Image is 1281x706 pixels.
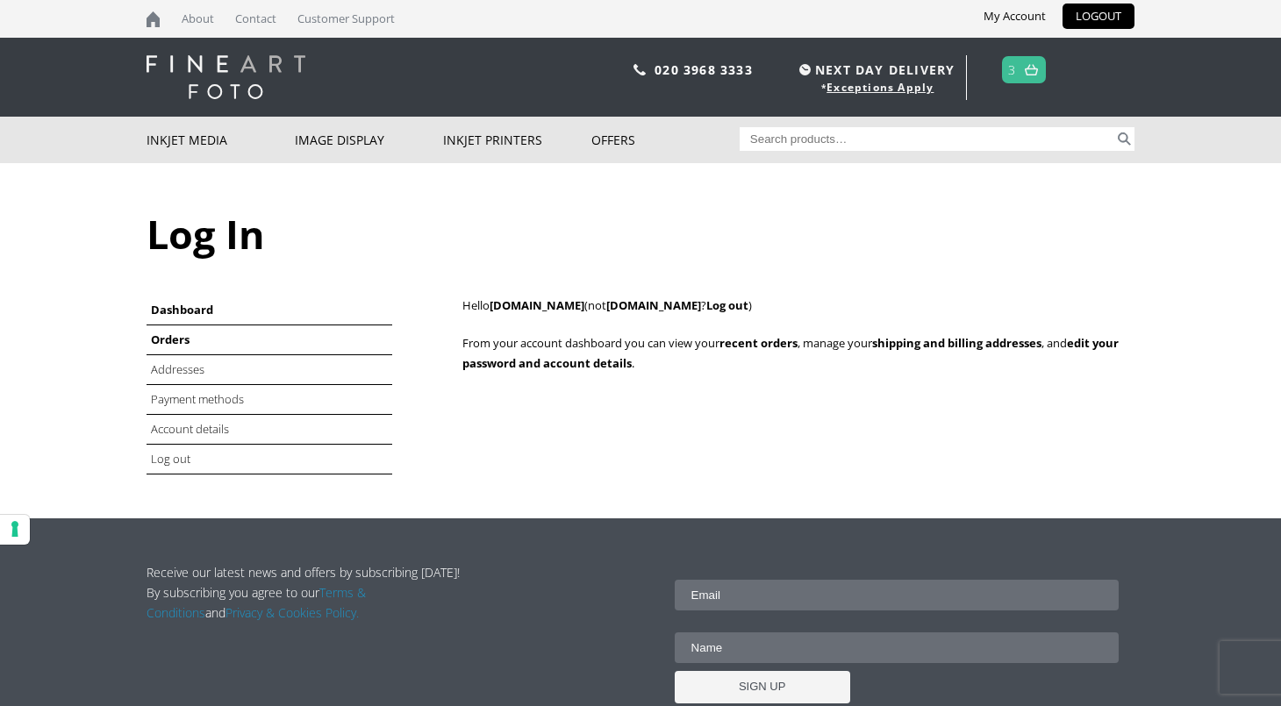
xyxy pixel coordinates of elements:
[147,55,305,99] img: logo-white.svg
[795,60,955,80] span: NEXT DAY DELIVERY
[151,421,229,437] a: Account details
[462,333,1134,374] p: From your account dashboard you can view your , manage your , and .
[655,61,753,78] a: 020 3968 3333
[295,117,443,163] a: Image Display
[675,671,850,703] input: SIGN UP
[225,604,359,621] a: Privacy & Cookies Policy.
[591,117,740,163] a: Offers
[1063,4,1134,29] a: LOGOUT
[490,297,584,313] strong: [DOMAIN_NAME]
[151,451,190,467] a: Log out
[970,4,1059,29] a: My Account
[706,297,748,313] a: Log out
[443,117,591,163] a: Inkjet Printers
[462,296,1134,316] p: Hello (not ? )
[719,335,798,351] a: recent orders
[1025,64,1038,75] img: basket.svg
[151,391,244,407] a: Payment methods
[799,64,811,75] img: time.svg
[151,332,190,347] a: Orders
[147,117,295,163] a: Inkjet Media
[147,296,443,474] nav: Account pages
[606,297,701,313] strong: [DOMAIN_NAME]
[1008,57,1016,82] a: 3
[147,207,1134,260] h1: Log In
[633,64,646,75] img: phone.svg
[872,335,1041,351] a: shipping and billing addresses
[675,580,1120,610] input: Email
[151,302,213,317] a: Dashboard
[675,632,1120,663] input: Name
[147,562,469,623] p: Receive our latest news and offers by subscribing [DATE]! By subscribing you agree to our and
[1114,127,1134,151] button: Search
[827,80,934,95] a: Exceptions Apply
[740,127,1115,151] input: Search products…
[151,361,204,377] a: Addresses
